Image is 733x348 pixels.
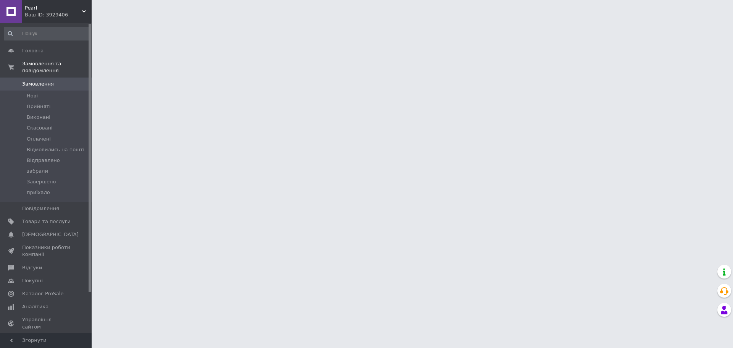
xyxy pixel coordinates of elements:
span: Повідомлення [22,205,59,212]
span: Відмовились на пошті [27,146,84,153]
span: Показники роботи компанії [22,244,71,258]
span: Аналітика [22,303,48,310]
input: Пошук [4,27,90,40]
span: [DEMOGRAPHIC_DATA] [22,231,79,238]
div: Ваш ID: 3929406 [25,11,92,18]
span: забрали [27,168,48,175]
span: приїхало [27,189,50,196]
span: Замовлення [22,81,54,87]
span: Відправлено [27,157,60,164]
span: Оплачені [27,136,51,142]
span: Покупці [22,277,43,284]
span: Товари та послуги [22,218,71,225]
span: Pearl [25,5,82,11]
span: Завершено [27,178,56,185]
span: Головна [22,47,44,54]
span: Замовлення та повідомлення [22,60,92,74]
span: Прийняті [27,103,50,110]
span: Нові [27,92,38,99]
span: Скасовані [27,125,53,131]
span: Каталог ProSale [22,290,63,297]
span: Управління сайтом [22,316,71,330]
span: Виконані [27,114,50,121]
span: Відгуки [22,264,42,271]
